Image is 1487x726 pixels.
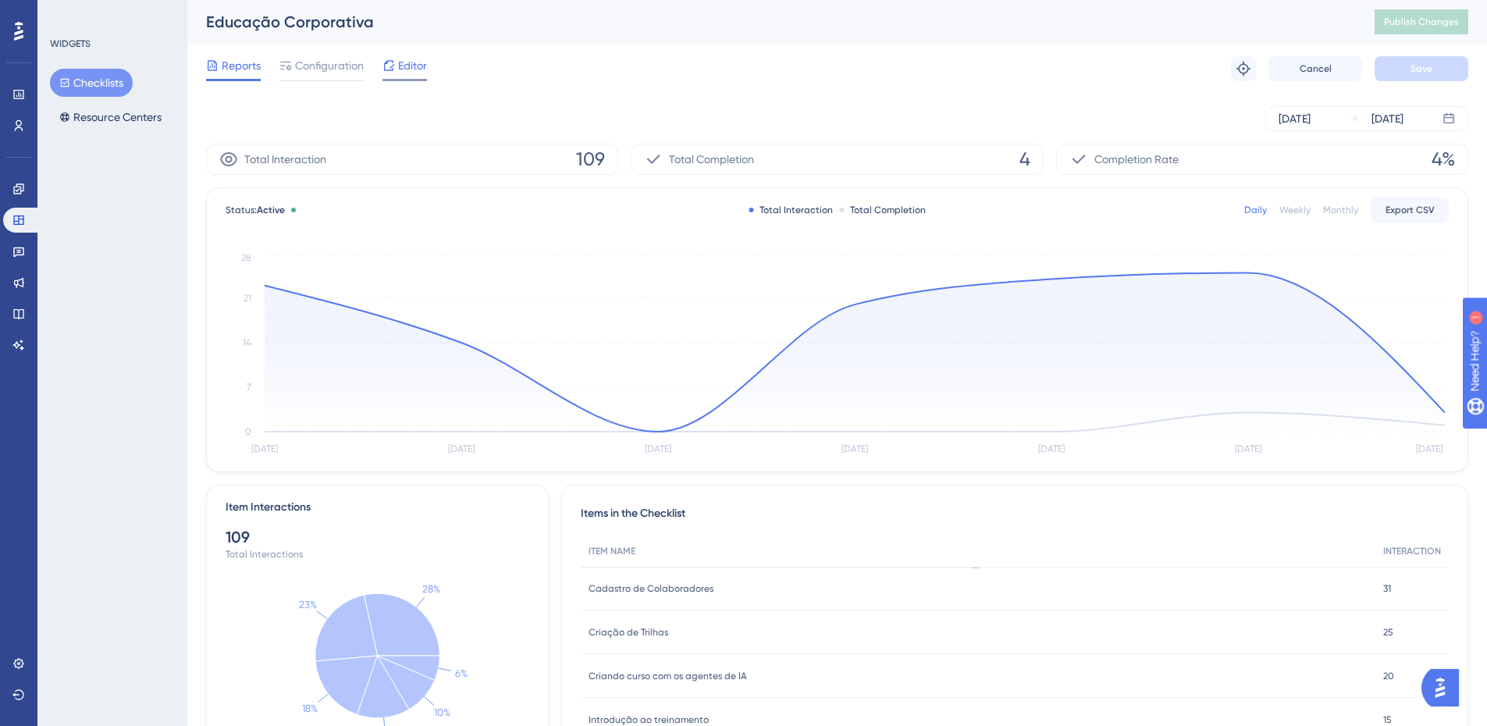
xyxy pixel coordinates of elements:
[422,583,440,595] text: 28%
[1094,150,1179,169] span: Completion Rate
[257,205,285,215] span: Active
[1371,109,1403,128] div: [DATE]
[1375,56,1468,81] button: Save
[226,526,529,548] div: 109
[455,667,468,679] text: 6%
[398,56,427,75] span: Editor
[226,204,285,216] span: Status:
[589,626,668,639] span: Criação de Trilhas
[1279,109,1311,128] div: [DATE]
[50,37,91,50] div: WIDGETS
[1375,9,1468,34] button: Publish Changes
[1268,56,1362,81] button: Cancel
[222,56,261,75] span: Reports
[241,252,251,263] tspan: 28
[1323,204,1358,216] div: Monthly
[1383,714,1392,726] span: 15
[841,443,868,454] tspan: [DATE]
[247,382,251,393] tspan: 7
[589,714,709,726] span: Introdução ao treinamento
[448,443,475,454] tspan: [DATE]
[576,147,605,172] span: 109
[50,69,133,97] button: Checklists
[302,703,318,714] text: 18%
[109,8,113,20] div: 1
[645,443,671,454] tspan: [DATE]
[1371,198,1449,222] button: Export CSV
[299,599,317,610] text: 23%
[1386,204,1435,216] span: Export CSV
[1019,147,1030,172] span: 4
[245,426,251,437] tspan: 0
[295,56,364,75] span: Configuration
[1038,443,1065,454] tspan: [DATE]
[1416,443,1443,454] tspan: [DATE]
[1411,62,1432,75] span: Save
[1421,664,1468,711] iframe: UserGuiding AI Assistant Launcher
[244,150,326,169] span: Total Interaction
[1383,670,1394,682] span: 20
[581,504,685,523] span: Items in the Checklist
[589,582,713,595] span: Cadastro de Colaboradores
[226,498,311,517] div: Item Interactions
[50,103,171,131] button: Resource Centers
[37,4,98,23] span: Need Help?
[251,443,278,454] tspan: [DATE]
[589,670,747,682] span: Criando curso com os agentes de IA
[1235,443,1261,454] tspan: [DATE]
[839,204,926,216] div: Total Completion
[1244,204,1267,216] div: Daily
[1384,16,1459,28] span: Publish Changes
[434,706,450,718] text: 10%
[1383,626,1393,639] span: 25
[589,545,635,557] span: ITEM NAME
[669,150,754,169] span: Total Completion
[1383,582,1391,595] span: 31
[749,204,833,216] div: Total Interaction
[1300,62,1332,75] span: Cancel
[1279,204,1311,216] div: Weekly
[206,11,1336,33] div: Educação Corporativa
[1432,147,1455,172] span: 4%
[244,293,251,304] tspan: 21
[243,337,251,348] tspan: 14
[1383,545,1441,557] span: INTERACTION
